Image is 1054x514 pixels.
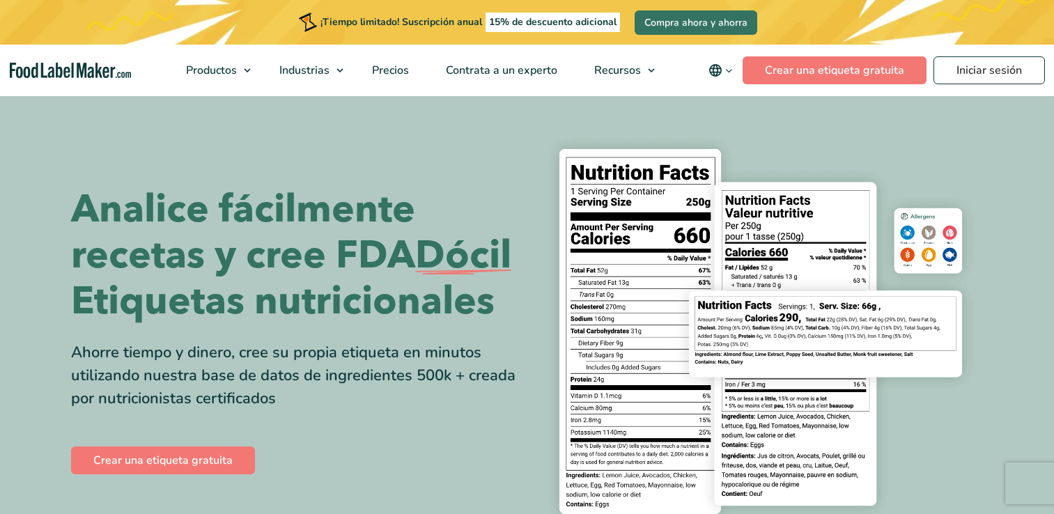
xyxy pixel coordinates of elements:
span: Contrata a un experto [442,63,559,78]
a: Industrias [261,45,350,96]
a: Crear una etiqueta gratuita [743,56,927,84]
span: Productos [182,63,238,78]
span: ¡Tiempo limitado! [320,15,399,29]
div: Ahorre tiempo y dinero, cree su propia etiqueta en minutos utilizando nuestra base de datos de in... [71,341,517,410]
a: Crear una etiqueta gratuita [71,446,255,474]
a: Productos [168,45,258,96]
font: Analice fácilmente recetas y cree FDA [71,183,415,281]
a: Contrata a un experto [428,45,573,96]
button: Cambiar idioma [699,56,743,84]
font: Etiquetas nutricionales [71,275,495,327]
a: Recursos [576,45,662,96]
a: Página de inicio de Food Label Maker [10,63,132,79]
a: Precios [354,45,424,96]
span: Industrias [275,63,331,78]
a: Compra ahora y ahorra [635,10,757,35]
span: Precios [368,63,410,78]
span: Suscripción anual [402,15,482,29]
span: 15% de descuento adicional [486,13,620,32]
span: Recursos [590,63,642,78]
a: Iniciar sesión [933,56,1045,84]
span: Dócil [415,233,511,279]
